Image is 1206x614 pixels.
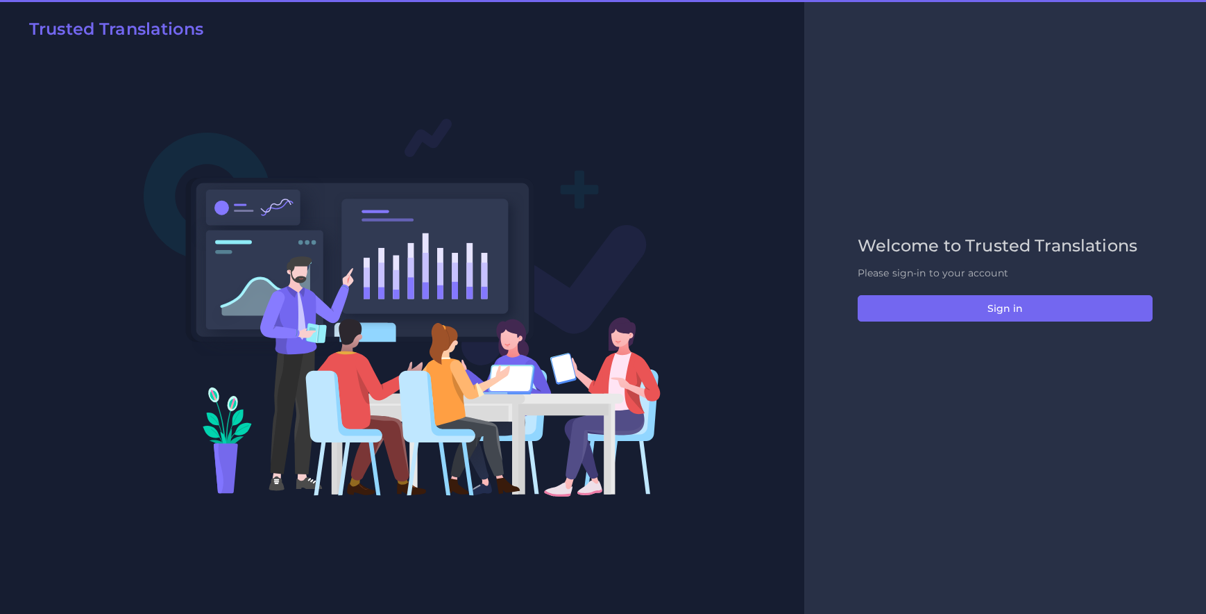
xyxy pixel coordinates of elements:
button: Sign in [858,295,1153,322]
p: Please sign-in to your account [858,266,1153,281]
img: Login V2 [143,117,661,497]
h2: Trusted Translations [29,19,203,40]
h2: Welcome to Trusted Translations [858,236,1153,256]
a: Trusted Translations [19,19,203,44]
